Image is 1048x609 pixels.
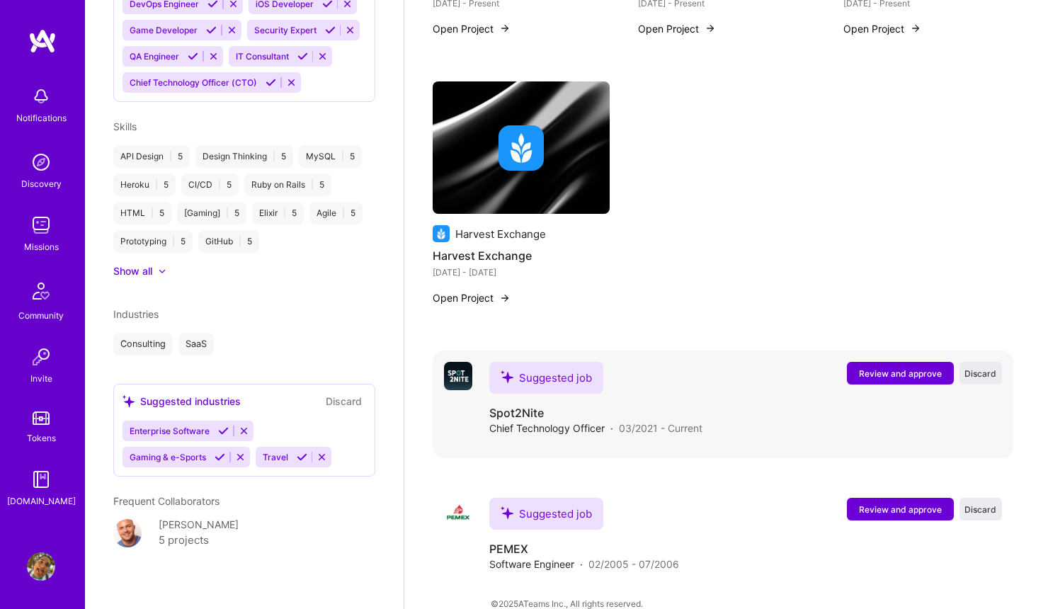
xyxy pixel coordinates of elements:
span: Skills [113,120,137,132]
div: Agile 5 [309,202,363,224]
i: Accept [206,25,217,35]
i: Reject [227,25,237,35]
button: Review and approve [847,362,954,385]
span: 03/2021 - Current [619,421,702,436]
img: logo [28,28,57,54]
span: Enterprise Software [130,426,210,436]
span: Review and approve [859,368,942,380]
div: [DOMAIN_NAME] [7,494,76,508]
span: Gaming & e-Sports [130,452,206,462]
button: Open Project [638,21,716,36]
i: Accept [188,51,198,62]
div: Harvest Exchange [455,227,546,241]
div: CI/CD 5 [181,173,239,196]
span: Discard [964,368,996,380]
i: icon SuggestedTeams [501,370,513,383]
img: Invite [27,343,55,371]
span: | [226,207,229,219]
img: arrow-right [705,23,716,34]
button: Discard [959,498,1002,520]
i: Reject [286,77,297,88]
span: | [311,179,314,190]
img: arrow-right [910,23,921,34]
button: Review and approve [847,498,954,520]
a: User Avatar[PERSON_NAME]5 projects [113,517,375,549]
div: Heroku 5 [113,173,176,196]
div: Elixir 5 [252,202,304,224]
i: Reject [317,51,328,62]
span: Travel [263,452,288,462]
div: Ruby on Rails 5 [244,173,331,196]
img: Community [24,274,58,308]
div: [Gaming] 5 [177,202,246,224]
div: Design Thinking 5 [195,145,293,168]
span: Chief Technology Officer [489,421,605,436]
img: tokens [33,411,50,425]
button: Discard [959,362,1002,385]
i: Reject [317,452,327,462]
img: Company logo [444,498,472,526]
h4: Spot2Nite [489,405,702,421]
div: GitHub 5 [198,230,259,253]
button: Open Project [433,21,511,36]
span: Review and approve [859,503,942,516]
img: cover [433,81,610,215]
span: Security Expert [254,25,317,35]
div: API Design 5 [113,145,190,168]
span: Chief Technology Officer (CTO) [130,77,257,88]
i: Reject [345,25,355,35]
div: Notifications [16,110,67,125]
span: | [169,151,172,162]
span: | [218,179,221,190]
img: discovery [27,148,55,176]
div: Show all [113,264,152,278]
span: IT Consultant [236,51,289,62]
img: Company logo [433,225,450,242]
span: Frequent Collaborators [113,495,220,507]
div: Suggested industries [123,394,241,409]
span: 02/2005 - 07/2006 [588,557,679,571]
div: Community [18,308,64,323]
span: · [610,421,613,436]
i: Accept [218,426,229,436]
i: Accept [297,452,307,462]
span: | [283,207,286,219]
i: icon SuggestedTeams [501,506,513,519]
button: Discard [321,393,366,409]
i: Accept [266,77,276,88]
img: Company logo [499,125,544,171]
div: Suggested job [489,362,603,394]
span: Discard [964,503,996,516]
i: Accept [297,51,308,62]
i: Reject [239,426,249,436]
i: Accept [215,452,225,462]
div: [DATE] - [DATE] [433,265,610,280]
div: Discovery [21,176,62,191]
i: Reject [235,452,246,462]
span: Game Developer [130,25,198,35]
div: Missions [24,239,59,254]
img: User Avatar [113,519,142,547]
span: · [580,557,583,571]
span: | [342,207,345,219]
h4: PEMEX [489,541,679,557]
h4: Harvest Exchange [433,246,610,265]
img: arrow-right [499,23,511,34]
button: Open Project [433,290,511,305]
div: [PERSON_NAME] [159,517,239,532]
div: SaaS [178,333,214,355]
span: | [239,236,241,247]
div: Tokens [27,431,56,445]
span: QA Engineer [130,51,179,62]
span: | [273,151,275,162]
img: guide book [27,465,55,494]
div: Prototyping 5 [113,230,193,253]
div: Suggested job [489,498,603,530]
span: Software Engineer [489,557,574,571]
div: Consulting [113,333,173,355]
img: User Avatar [27,552,55,581]
i: icon SuggestedTeams [123,395,135,407]
img: teamwork [27,211,55,239]
div: Invite [30,371,52,386]
div: MySQL 5 [299,145,362,168]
